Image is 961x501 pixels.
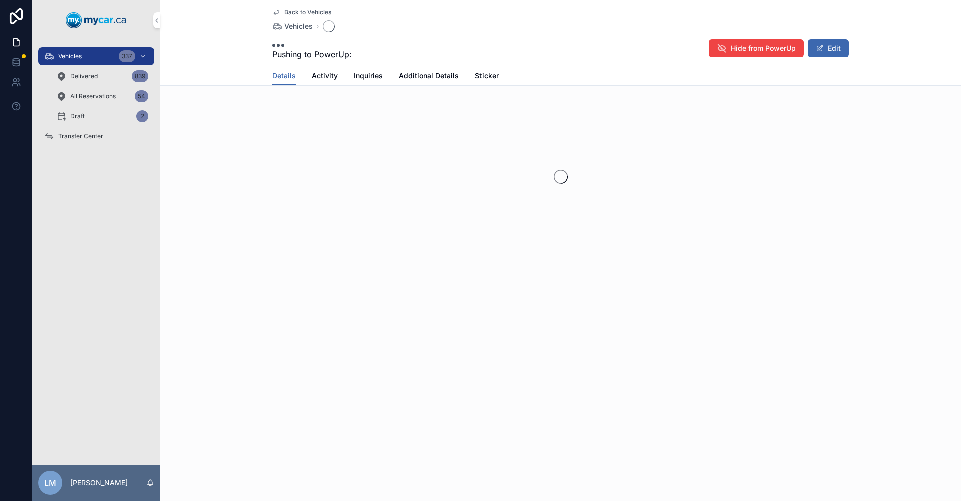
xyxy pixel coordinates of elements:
img: App logo [66,12,127,28]
button: Edit [808,39,849,57]
span: Back to Vehicles [284,8,331,16]
a: Inquiries [354,67,383,87]
button: Hide from PowerUp [709,39,804,57]
div: 839 [132,70,148,82]
span: Hide from PowerUp [731,43,796,53]
span: LM [44,477,56,489]
a: Vehicles [272,21,313,31]
div: 54 [135,90,148,102]
a: All Reservations54 [50,87,154,105]
a: Back to Vehicles [272,8,331,16]
span: Pushing to PowerUp: [272,48,352,60]
span: Delivered [70,72,98,80]
span: Transfer Center [58,132,103,140]
span: Draft [70,112,85,120]
p: [PERSON_NAME] [70,478,128,488]
a: Delivered839 [50,67,154,85]
a: Sticker [475,67,499,87]
a: Transfer Center [38,127,154,145]
a: Details [272,67,296,86]
span: Vehicles [58,52,82,60]
div: 337 [119,50,135,62]
span: Additional Details [399,71,459,81]
a: Vehicles337 [38,47,154,65]
span: Sticker [475,71,499,81]
a: Draft2 [50,107,154,125]
a: Additional Details [399,67,459,87]
span: Activity [312,71,338,81]
div: scrollable content [32,40,160,158]
span: Details [272,71,296,81]
div: 2 [136,110,148,122]
a: Activity [312,67,338,87]
span: Vehicles [284,21,313,31]
span: Inquiries [354,71,383,81]
span: All Reservations [70,92,116,100]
